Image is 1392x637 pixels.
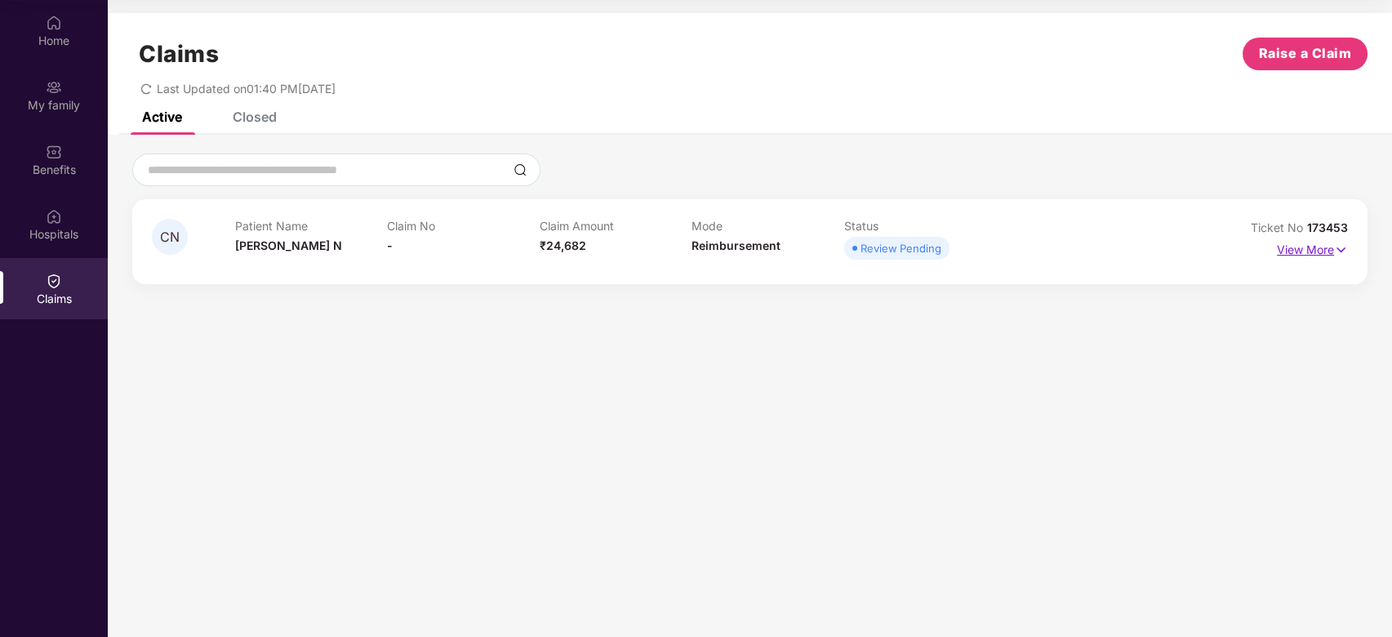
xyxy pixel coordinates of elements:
div: Review Pending [861,240,941,256]
button: Raise a Claim [1243,38,1368,70]
span: ₹24,682 [540,238,586,252]
div: Active [142,109,182,125]
img: svg+xml;base64,PHN2ZyBpZD0iSG9tZSIgeG1sbnM9Imh0dHA6Ly93d3cudzMub3JnLzIwMDAvc3ZnIiB3aWR0aD0iMjAiIG... [46,15,62,31]
p: Claim Amount [540,219,692,233]
p: Mode [692,219,844,233]
img: svg+xml;base64,PHN2ZyBpZD0iQmVuZWZpdHMiIHhtbG5zPSJodHRwOi8vd3d3LnczLm9yZy8yMDAwL3N2ZyIgd2lkdGg9Ij... [46,144,62,160]
span: redo [140,82,152,96]
img: svg+xml;base64,PHN2ZyBpZD0iU2VhcmNoLTMyeDMyIiB4bWxucz0iaHR0cDovL3d3dy53My5vcmcvMjAwMC9zdmciIHdpZH... [514,163,527,176]
div: Closed [233,109,277,125]
h1: Claims [139,40,219,68]
img: svg+xml;base64,PHN2ZyBpZD0iSG9zcGl0YWxzIiB4bWxucz0iaHR0cDovL3d3dy53My5vcmcvMjAwMC9zdmciIHdpZHRoPS... [46,208,62,225]
span: CN [160,230,180,244]
span: [PERSON_NAME] N [235,238,342,252]
img: svg+xml;base64,PHN2ZyB3aWR0aD0iMjAiIGhlaWdodD0iMjAiIHZpZXdCb3g9IjAgMCAyMCAyMCIgZmlsbD0ibm9uZSIgeG... [46,79,62,96]
p: Claim No [387,219,540,233]
p: View More [1277,237,1348,259]
span: - [387,238,393,252]
span: Raise a Claim [1259,43,1352,64]
img: svg+xml;base64,PHN2ZyBpZD0iQ2xhaW0iIHhtbG5zPSJodHRwOi8vd3d3LnczLm9yZy8yMDAwL3N2ZyIgd2lkdGg9IjIwIi... [46,273,62,289]
p: Status [844,219,997,233]
span: 173453 [1307,220,1348,234]
span: Ticket No [1251,220,1307,234]
span: Last Updated on 01:40 PM[DATE] [157,82,336,96]
span: Reimbursement [692,238,780,252]
p: Patient Name [235,219,388,233]
img: svg+xml;base64,PHN2ZyB4bWxucz0iaHR0cDovL3d3dy53My5vcmcvMjAwMC9zdmciIHdpZHRoPSIxNyIgaGVpZ2h0PSIxNy... [1334,241,1348,259]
